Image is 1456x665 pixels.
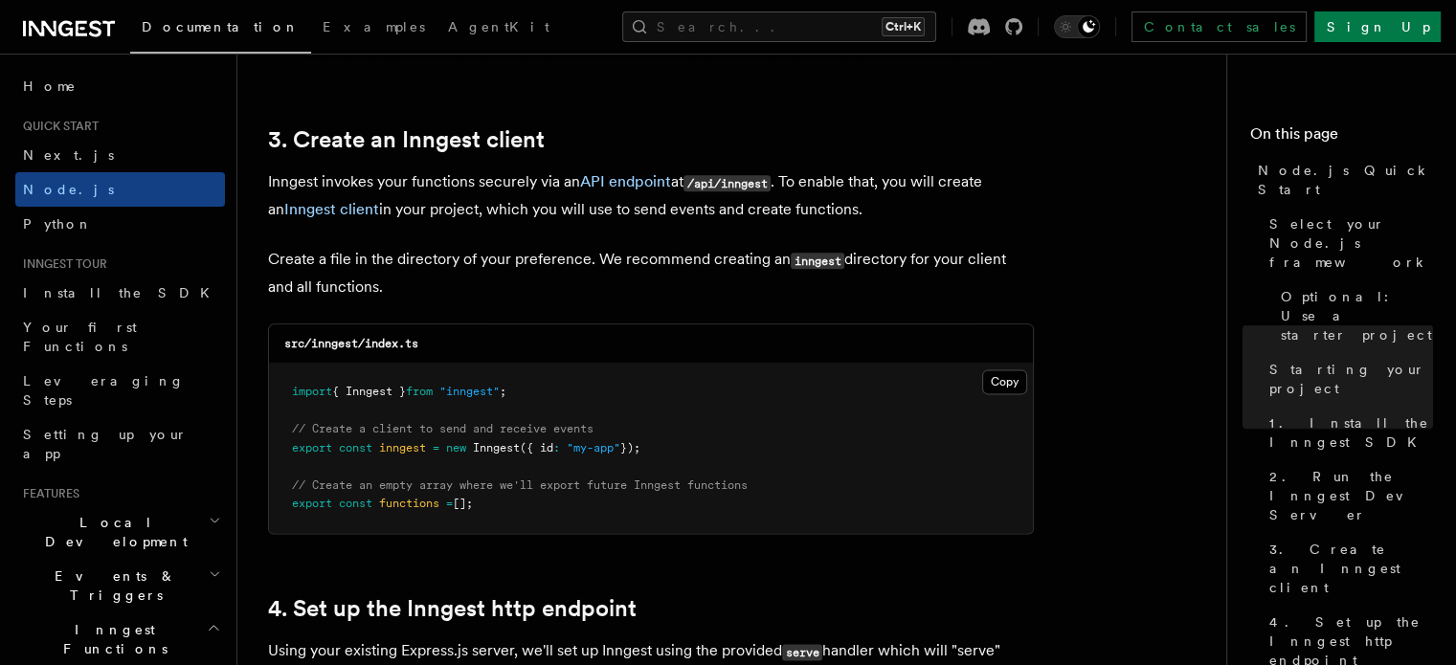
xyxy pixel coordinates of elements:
[1273,279,1433,352] a: Optional: Use a starter project
[1262,459,1433,532] a: 2. Run the Inngest Dev Server
[15,364,225,417] a: Leveraging Steps
[1054,15,1100,38] button: Toggle dark mode
[439,385,500,398] span: "inngest"
[15,505,225,559] button: Local Development
[500,385,506,398] span: ;
[292,497,332,510] span: export
[433,441,439,454] span: =
[268,595,637,622] a: 4. Set up the Inngest http endpoint
[453,497,473,510] span: [];
[1269,413,1433,452] span: 1. Install the Inngest SDK
[567,441,620,454] span: "my-app"
[1250,122,1433,153] h4: On this page
[284,337,418,350] code: src/inngest/index.ts
[982,369,1027,394] button: Copy
[1269,540,1433,597] span: 3. Create an Inngest client
[23,182,114,197] span: Node.js
[683,175,771,191] code: /api/inngest
[379,441,426,454] span: inngest
[292,385,332,398] span: import
[292,422,594,435] span: // Create a client to send and receive events
[1262,406,1433,459] a: 1. Install the Inngest SDK
[130,6,311,54] a: Documentation
[448,19,549,34] span: AgentKit
[473,441,520,454] span: Inngest
[15,620,207,658] span: Inngest Functions
[446,497,453,510] span: =
[15,138,225,172] a: Next.js
[15,486,79,501] span: Features
[791,253,844,269] code: inngest
[292,441,332,454] span: export
[15,119,99,134] span: Quick start
[1262,532,1433,605] a: 3. Create an Inngest client
[292,478,748,492] span: // Create an empty array where we'll export future Inngest functions
[15,559,225,612] button: Events & Triggers
[15,172,225,207] a: Node.js
[1269,467,1433,524] span: 2. Run the Inngest Dev Server
[1281,287,1433,344] span: Optional: Use a starter project
[1262,352,1433,406] a: Starting your project
[1269,214,1433,272] span: Select your Node.js framework
[622,11,936,42] button: Search...Ctrl+K
[268,126,545,153] a: 3. Create an Inngest client
[15,276,225,310] a: Install the SDK
[882,17,925,36] kbd: Ctrl+K
[23,77,77,96] span: Home
[406,385,433,398] span: from
[332,385,406,398] span: { Inngest }
[15,417,225,471] a: Setting up your app
[446,441,466,454] span: new
[379,497,439,510] span: functions
[268,246,1034,300] p: Create a file in the directory of your preference. We recommend creating an directory for your cl...
[284,200,379,218] a: Inngest client
[1269,360,1433,398] span: Starting your project
[15,256,107,272] span: Inngest tour
[23,320,137,354] span: Your first Functions
[520,441,553,454] span: ({ id
[23,285,221,300] span: Install the SDK
[268,168,1034,223] p: Inngest invokes your functions securely via an at . To enable that, you will create an in your pr...
[1258,161,1433,199] span: Node.js Quick Start
[23,147,114,163] span: Next.js
[15,513,209,551] span: Local Development
[23,427,188,461] span: Setting up your app
[782,644,822,660] code: serve
[1314,11,1441,42] a: Sign Up
[1131,11,1307,42] a: Contact sales
[15,310,225,364] a: Your first Functions
[553,441,560,454] span: :
[620,441,640,454] span: });
[142,19,300,34] span: Documentation
[15,207,225,241] a: Python
[1250,153,1433,207] a: Node.js Quick Start
[15,566,209,605] span: Events & Triggers
[15,69,225,103] a: Home
[339,441,372,454] span: const
[437,6,561,52] a: AgentKit
[580,172,671,190] a: API endpoint
[323,19,425,34] span: Examples
[1262,207,1433,279] a: Select your Node.js framework
[339,497,372,510] span: const
[23,216,93,232] span: Python
[23,373,185,408] span: Leveraging Steps
[311,6,437,52] a: Examples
